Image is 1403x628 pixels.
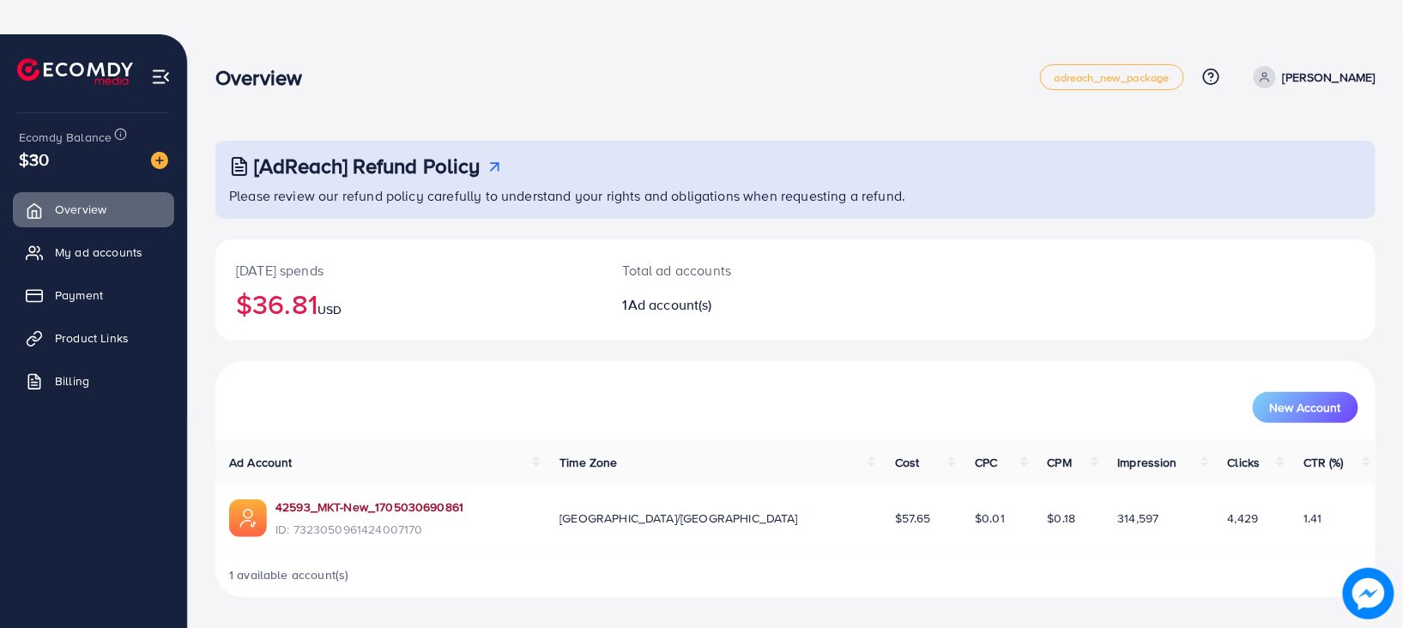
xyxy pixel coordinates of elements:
span: Billing [55,372,89,389]
span: Cost [895,454,920,471]
a: adreach_new_package [1040,64,1184,90]
span: Time Zone [559,454,617,471]
span: adreach_new_package [1055,72,1170,83]
a: Overview [13,192,174,226]
span: Ad account(s) [628,295,712,314]
a: Product Links [13,321,174,355]
span: Product Links [55,329,129,347]
p: [PERSON_NAME] [1283,67,1376,88]
a: 42593_MKT-New_1705030690861 [275,498,463,516]
img: image [1343,568,1394,619]
span: $30 [19,147,49,172]
span: CPC [975,454,997,471]
a: Payment [13,278,174,312]
button: New Account [1253,392,1358,423]
span: 4,429 [1228,510,1259,527]
p: [DATE] spends [236,260,582,281]
span: $57.65 [895,510,931,527]
h3: [AdReach] Refund Policy [254,154,481,178]
span: Ecomdy Balance [19,129,112,146]
h2: 1 [623,297,872,313]
span: Clicks [1228,454,1261,471]
h2: $36.81 [236,287,582,320]
span: USD [317,301,342,318]
img: logo [17,58,133,85]
img: image [151,152,168,169]
img: ic-ads-acc.e4c84228.svg [229,499,267,537]
span: My ad accounts [55,244,142,261]
span: CPM [1048,454,1072,471]
span: 1 available account(s) [229,566,349,583]
span: CTR (%) [1303,454,1344,471]
span: 1.41 [1303,510,1322,527]
span: Overview [55,201,106,218]
span: Payment [55,287,103,304]
span: New Account [1270,402,1341,414]
a: Billing [13,364,174,398]
a: [PERSON_NAME] [1247,66,1376,88]
span: [GEOGRAPHIC_DATA]/[GEOGRAPHIC_DATA] [559,510,798,527]
img: menu [151,67,171,87]
span: Impression [1118,454,1178,471]
span: $0.01 [975,510,1005,527]
span: Ad Account [229,454,293,471]
span: $0.18 [1048,510,1076,527]
p: Total ad accounts [623,260,872,281]
span: 314,597 [1118,510,1159,527]
span: ID: 7323050961424007170 [275,521,463,538]
p: Please review our refund policy carefully to understand your rights and obligations when requesti... [229,185,1365,206]
a: My ad accounts [13,235,174,269]
h3: Overview [215,65,316,90]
